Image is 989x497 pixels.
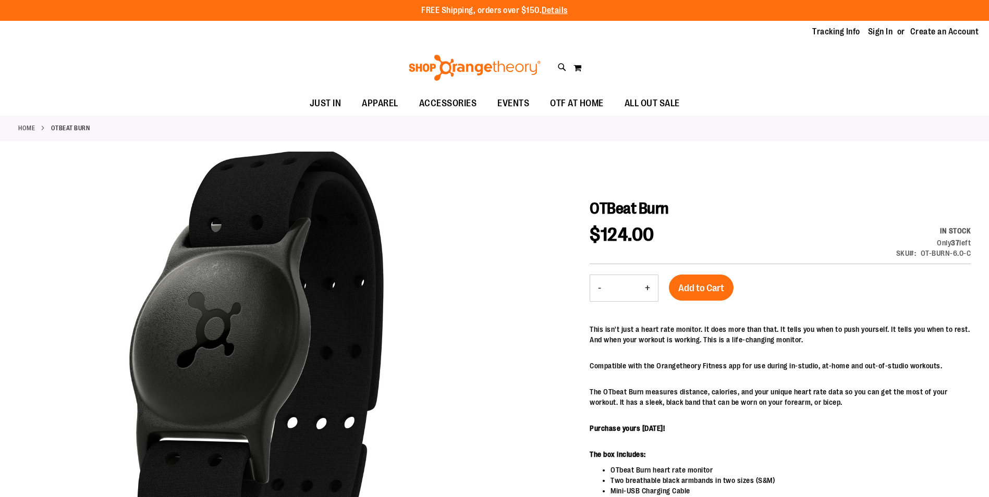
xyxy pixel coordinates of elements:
[940,227,971,235] span: In stock
[910,26,979,38] a: Create an Account
[421,5,568,17] p: FREE Shipping, orders over $150.
[310,92,341,115] span: JUST IN
[18,123,35,133] a: Home
[590,224,654,245] span: $124.00
[497,92,529,115] span: EVENTS
[812,26,860,38] a: Tracking Info
[590,424,665,432] b: Purchase yours [DATE]!
[590,450,646,458] b: The box includes:
[868,26,893,38] a: Sign In
[590,324,971,345] p: This isn't just a heart rate monitor. It does more than that. It tells you when to push yourself....
[590,361,971,371] p: Compatible with the Orangetheory Fitness app for use during in-studio, at-home and out-of-studio ...
[51,123,90,133] strong: OTBeat Burn
[896,238,971,248] div: Only 37 left
[542,6,568,15] a: Details
[419,92,477,115] span: ACCESSORIES
[609,276,637,301] input: Product quantity
[921,248,971,258] div: OT-BURN-6.0-C
[669,275,734,301] button: Add to Cart
[611,465,971,475] li: OTbeat Burn heart rate monitor
[407,55,542,81] img: Shop Orangetheory
[550,92,604,115] span: OTF AT HOME
[590,387,971,407] p: The OTbeat Burn measures distance, calories, and your unique heart rate data so you can get the m...
[625,92,680,115] span: ALL OUT SALE
[611,475,971,486] li: Two breathable black armbands in two sizes (S&M)
[362,92,398,115] span: APPAREL
[896,249,917,257] strong: SKU
[678,282,724,294] span: Add to Cart
[590,200,669,217] span: OTBeat Burn
[590,275,609,301] button: Decrease product quantity
[637,275,658,301] button: Increase product quantity
[896,226,971,236] div: Availability
[951,239,959,247] strong: 37
[611,486,971,496] li: Mini-USB Charging Cable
